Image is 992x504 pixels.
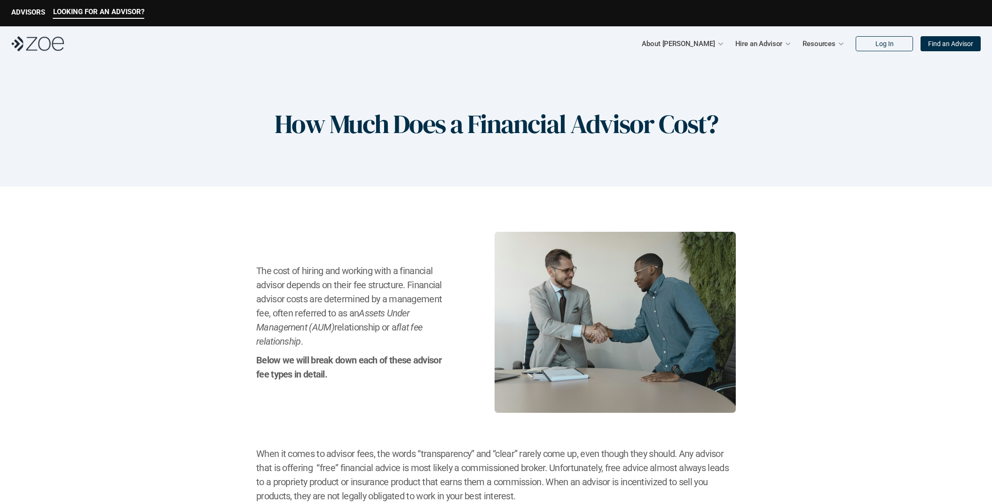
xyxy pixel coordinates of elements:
[256,264,448,348] h2: The cost of hiring and working with a financial advisor depends on their fee structure. Financial...
[11,8,45,16] p: ADVISORS
[875,40,894,48] p: Log In
[803,37,835,51] p: Resources
[856,36,913,51] a: Log In
[921,36,981,51] a: Find an Advisor
[275,108,718,140] h1: How Much Does a Financial Advisor Cost?
[642,37,715,51] p: About [PERSON_NAME]
[256,353,448,381] h2: Below we will break down each of these advisor fee types in detail.
[735,37,783,51] p: Hire an Advisor
[256,307,411,333] em: Assets Under Management (AUM)
[53,8,144,16] p: LOOKING FOR AN ADVISOR?
[256,447,736,503] h2: When it comes to advisor fees, the words “transparency” and “clear” rarely come up, even though t...
[256,322,425,347] em: flat fee relationship
[928,40,973,48] p: Find an Advisor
